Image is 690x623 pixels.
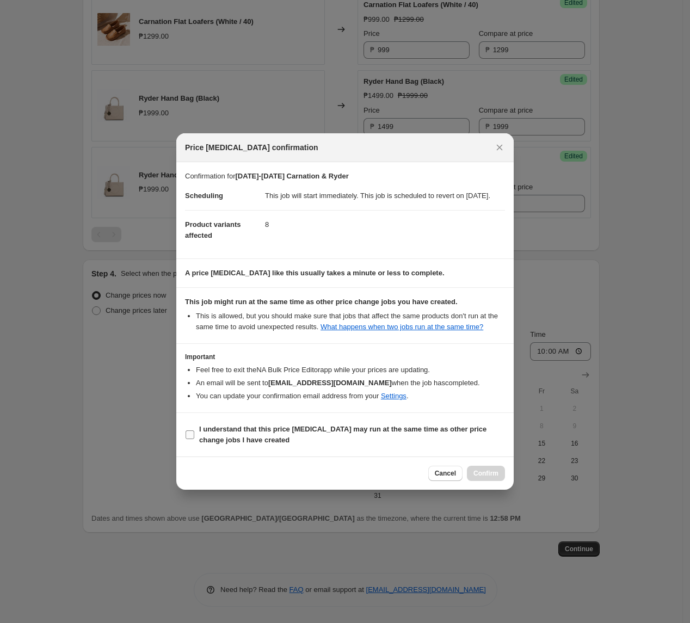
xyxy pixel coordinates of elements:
[381,392,406,400] a: Settings
[321,323,483,331] a: What happens when two jobs run at the same time?
[196,391,505,402] li: You can update your confirmation email address from your .
[492,140,507,155] button: Close
[265,182,505,210] dd: This job will start immediately. This job is scheduled to revert on [DATE].
[185,220,241,239] span: Product variants affected
[265,210,505,239] dd: 8
[435,469,456,478] span: Cancel
[196,311,505,332] li: This is allowed, but you should make sure that jobs that affect the same products don ' t run at ...
[185,298,458,306] b: This job might run at the same time as other price change jobs you have created.
[199,425,486,444] b: I understand that this price [MEDICAL_DATA] may run at the same time as other price change jobs I...
[235,172,348,180] b: [DATE]-[DATE] Carnation & Ryder
[185,142,318,153] span: Price [MEDICAL_DATA] confirmation
[268,379,392,387] b: [EMAIL_ADDRESS][DOMAIN_NAME]
[185,269,445,277] b: A price [MEDICAL_DATA] like this usually takes a minute or less to complete.
[185,192,223,200] span: Scheduling
[428,466,463,481] button: Cancel
[196,378,505,388] li: An email will be sent to when the job has completed .
[185,171,505,182] p: Confirmation for
[185,353,505,361] h3: Important
[196,365,505,375] li: Feel free to exit the NA Bulk Price Editor app while your prices are updating.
